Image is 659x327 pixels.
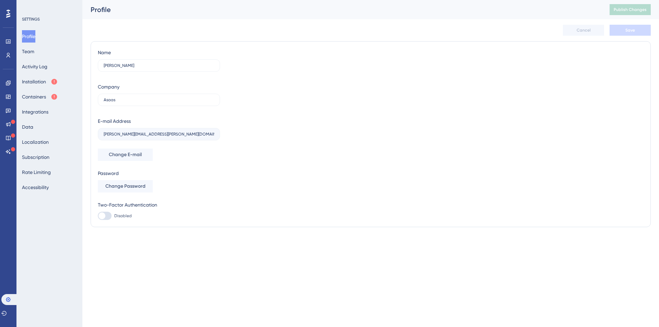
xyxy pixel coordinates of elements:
input: E-mail Address [104,132,214,137]
button: Rate Limiting [22,166,51,178]
div: SETTINGS [22,16,78,22]
div: Profile [91,5,592,14]
button: Containers [22,91,58,103]
div: Two-Factor Authentication [98,201,220,209]
button: Team [22,45,34,58]
div: Company [98,83,119,91]
span: Disabled [114,213,132,219]
button: Integrations [22,106,48,118]
button: Localization [22,136,49,148]
input: Name Surname [104,63,214,68]
span: Cancel [577,27,591,33]
div: Name [98,48,111,57]
div: E-mail Address [98,117,131,125]
button: Subscription [22,151,49,163]
button: Publish Changes [610,4,651,15]
button: Data [22,121,33,133]
input: Company Name [104,97,214,102]
button: Change Password [98,180,153,192]
button: Change E-mail [98,149,153,161]
span: Change E-mail [109,151,142,159]
button: Accessibility [22,181,49,194]
button: Profile [22,30,35,43]
button: Save [610,25,651,36]
button: Installation [22,75,58,88]
button: Cancel [563,25,604,36]
span: Change Password [105,182,146,190]
div: Password [98,169,220,177]
button: Activity Log [22,60,47,73]
span: Save [625,27,635,33]
span: Publish Changes [614,7,647,12]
